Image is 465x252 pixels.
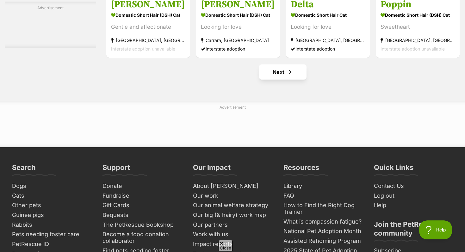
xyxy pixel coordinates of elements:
[291,11,365,20] strong: Domestic Short Hair Cat
[281,236,365,246] a: Assisted Rehoming Program
[190,239,275,249] a: Impact reports
[190,191,275,201] a: Our work
[190,210,275,220] a: Our big (& hairy) work map
[381,23,455,32] div: Sweetheart
[291,36,365,45] strong: [GEOGRAPHIC_DATA], [GEOGRAPHIC_DATA]
[100,230,184,246] a: Become a food donation collaborator
[374,220,453,241] h3: Join the PetRescue community
[371,181,456,191] a: Contact Us
[100,220,184,230] a: The PetRescue Bookshop
[291,45,365,53] div: Interstate adoption
[9,201,94,210] a: Other pets
[5,2,96,48] div: Advertisement
[281,217,365,227] a: What is compassion fatigue?
[100,201,184,210] a: Gift Cards
[190,230,275,239] a: Work with us
[381,36,455,45] strong: [GEOGRAPHIC_DATA], [GEOGRAPHIC_DATA]
[9,210,94,220] a: Guinea pigs
[9,181,94,191] a: Dogs
[9,239,94,249] a: PetRescue ID
[102,163,130,176] h3: Support
[9,191,94,201] a: Cats
[201,23,275,32] div: Looking for love
[281,191,365,201] a: FAQ
[419,220,452,239] iframe: Help Scout Beacon - Open
[201,45,275,53] div: Interstate adoption
[190,201,275,210] a: Our animal welfare strategy
[283,163,319,176] h3: Resources
[111,23,185,32] div: Gentle and affectionate
[374,163,413,176] h3: Quick Links
[111,11,185,20] strong: Domestic Short Hair (DSH) Cat
[100,191,184,201] a: Fundraise
[190,220,275,230] a: Our partners
[100,210,184,220] a: Bequests
[201,11,275,20] strong: Domestic Short Hair (DSH) Cat
[219,240,232,251] span: Close
[371,191,456,201] a: Log out
[106,64,460,80] nav: Pagination
[381,46,445,52] span: Interstate adoption unavailable
[12,163,36,176] h3: Search
[281,226,365,236] a: National Pet Adoption Month
[291,23,365,32] div: Looking for love
[281,181,365,191] a: Library
[381,11,455,20] strong: Domestic Short Hair (DSH) Cat
[111,46,175,52] span: Interstate adoption unavailable
[201,36,275,45] strong: Carrara, [GEOGRAPHIC_DATA]
[371,201,456,210] a: Help
[111,36,185,45] strong: [GEOGRAPHIC_DATA], [GEOGRAPHIC_DATA]
[9,220,94,230] a: Rabbits
[259,64,307,80] a: Next page
[100,181,184,191] a: Donate
[190,181,275,191] a: About [PERSON_NAME]
[9,230,94,239] a: Pets needing foster care
[193,163,231,176] h3: Our Impact
[281,201,365,217] a: How to Find the Right Dog Trainer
